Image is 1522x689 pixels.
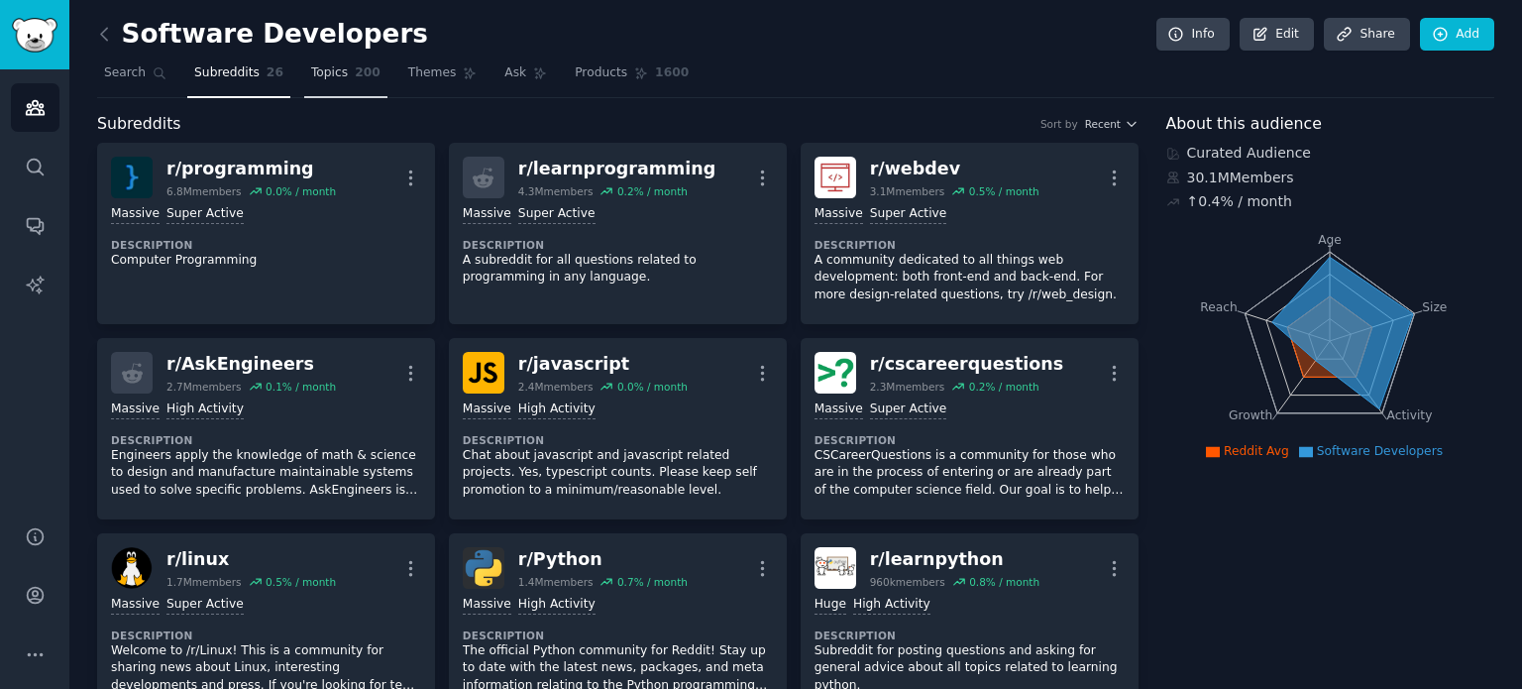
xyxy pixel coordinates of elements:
[870,380,945,394] div: 2.3M members
[408,64,457,82] span: Themes
[1318,233,1342,247] tspan: Age
[815,352,856,394] img: cscareerquestions
[111,238,421,252] dt: Description
[969,184,1039,198] div: 0.5 % / month
[166,157,336,181] div: r/ programming
[1166,143,1495,164] div: Curated Audience
[449,143,787,324] a: r/learnprogramming4.3Mmembers0.2% / monthMassiveSuper ActiveDescriptionA subreddit for all questi...
[870,547,1039,572] div: r/ learnpython
[617,380,688,394] div: 0.0 % / month
[969,380,1039,394] div: 0.2 % / month
[97,143,435,324] a: programmingr/programming6.8Mmembers0.0% / monthMassiveSuper ActiveDescriptionComputer Programming
[304,57,387,98] a: Topics200
[870,575,945,589] div: 960k members
[870,157,1039,181] div: r/ webdev
[655,64,689,82] span: 1600
[166,380,242,394] div: 2.7M members
[111,401,160,419] div: Massive
[463,629,773,642] dt: Description
[617,575,688,589] div: 0.7 % / month
[311,64,348,82] span: Topics
[801,143,1139,324] a: webdevr/webdev3.1Mmembers0.5% / monthMassiveSuper ActiveDescriptionA community dedicated to all t...
[815,401,863,419] div: Massive
[1187,191,1292,212] div: ↑ 0.4 % / month
[111,205,160,224] div: Massive
[1229,408,1272,422] tspan: Growth
[801,338,1139,519] a: cscareerquestionsr/cscareerquestions2.3Mmembers0.2% / monthMassiveSuper ActiveDescriptionCSCareer...
[401,57,485,98] a: Themes
[518,352,688,377] div: r/ javascript
[166,352,336,377] div: r/ AskEngineers
[111,157,153,198] img: programming
[266,575,336,589] div: 0.5 % / month
[111,252,421,270] p: Computer Programming
[266,380,336,394] div: 0.1 % / month
[97,338,435,519] a: r/AskEngineers2.7Mmembers0.1% / monthMassiveHigh ActivityDescriptionEngineers apply the knowledge...
[111,547,153,589] img: linux
[1166,112,1322,137] span: About this audience
[815,629,1125,642] dt: Description
[463,596,511,615] div: Massive
[815,205,863,224] div: Massive
[504,64,526,82] span: Ask
[111,629,421,642] dt: Description
[166,547,336,572] div: r/ linux
[815,433,1125,447] dt: Description
[449,338,787,519] a: javascriptr/javascript2.4Mmembers0.0% / monthMassiveHigh ActivityDescriptionChat about javascript...
[518,547,688,572] div: r/ Python
[111,596,160,615] div: Massive
[166,205,244,224] div: Super Active
[194,64,260,82] span: Subreddits
[12,18,57,53] img: GummySearch logo
[1085,117,1139,131] button: Recent
[166,184,242,198] div: 6.8M members
[97,19,428,51] h2: Software Developers
[518,401,596,419] div: High Activity
[518,596,596,615] div: High Activity
[870,352,1064,377] div: r/ cscareerquestions
[617,184,688,198] div: 0.2 % / month
[463,238,773,252] dt: Description
[815,596,846,615] div: Huge
[853,596,930,615] div: High Activity
[1040,117,1078,131] div: Sort by
[870,401,947,419] div: Super Active
[870,205,947,224] div: Super Active
[111,447,421,500] p: Engineers apply the knowledge of math & science to design and manufacture maintainable systems us...
[518,380,594,394] div: 2.4M members
[815,252,1125,304] p: A community dedicated to all things web development: both front-end and back-end. For more design...
[815,447,1125,500] p: CSCareerQuestions is a community for those who are in the process of entering or are already part...
[497,57,554,98] a: Ask
[97,57,173,98] a: Search
[1200,299,1238,313] tspan: Reach
[166,401,244,419] div: High Activity
[815,238,1125,252] dt: Description
[1156,18,1230,52] a: Info
[1317,444,1443,458] span: Software Developers
[166,596,244,615] div: Super Active
[266,184,336,198] div: 0.0 % / month
[463,352,504,394] img: javascript
[815,157,856,198] img: webdev
[97,112,181,137] span: Subreddits
[1240,18,1314,52] a: Edit
[518,157,715,181] div: r/ learnprogramming
[969,575,1039,589] div: 0.8 % / month
[463,252,773,287] p: A subreddit for all questions related to programming in any language.
[575,64,627,82] span: Products
[166,575,242,589] div: 1.7M members
[104,64,146,82] span: Search
[1085,117,1121,131] span: Recent
[1386,408,1432,422] tspan: Activity
[111,433,421,447] dt: Description
[267,64,283,82] span: 26
[463,205,511,224] div: Massive
[1224,444,1289,458] span: Reddit Avg
[1324,18,1409,52] a: Share
[568,57,696,98] a: Products1600
[518,575,594,589] div: 1.4M members
[870,184,945,198] div: 3.1M members
[815,547,856,589] img: learnpython
[355,64,380,82] span: 200
[518,184,594,198] div: 4.3M members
